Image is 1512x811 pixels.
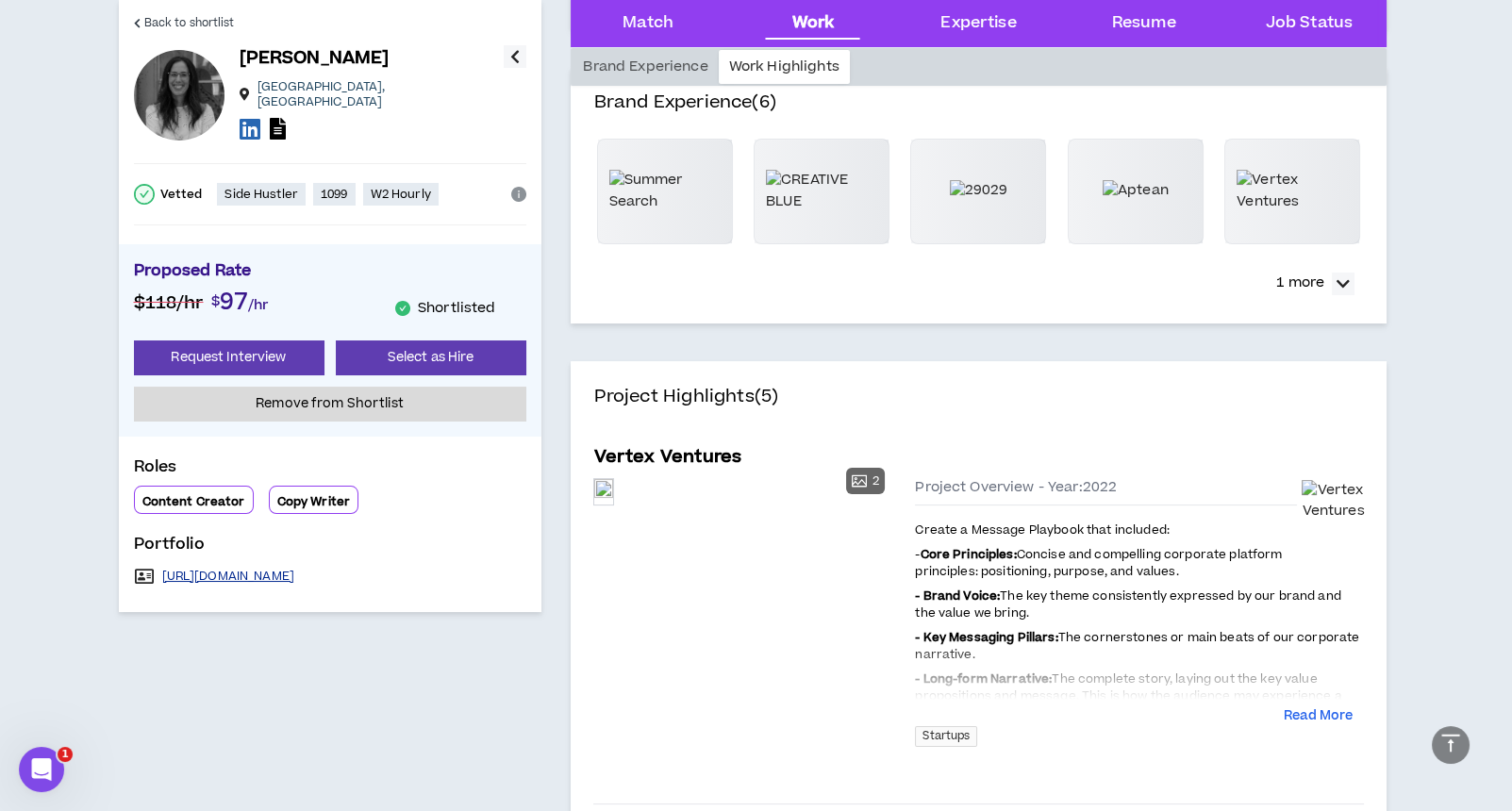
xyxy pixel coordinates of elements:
[920,546,1016,563] strong: Core Principles:
[1302,480,1364,522] img: Vertex Ventures
[240,45,390,72] p: [PERSON_NAME]
[915,588,1000,604] strong: - Brand Voice:
[1266,11,1353,36] div: Job Status
[134,387,526,422] button: Remove from Shortlist
[220,286,248,319] span: 97
[766,170,877,212] img: CREATIVE BLUE
[573,50,718,84] div: Brand Experience
[371,187,431,202] p: W2 Hourly
[134,259,526,288] p: Proposed Rate
[915,521,1363,540] p: Create a Message Playbook that included:
[915,726,977,747] span: Startups
[134,455,526,486] p: Roles
[1276,273,1324,293] p: 1 more
[792,11,835,36] div: Work
[511,187,526,202] span: info-circle
[142,494,245,509] p: Content Creator
[19,747,64,792] iframe: Intercom live chat
[593,384,1363,433] h4: Project Highlights (5)
[160,187,203,202] p: Vetted
[134,184,155,205] span: check-circle
[915,478,1117,497] span: Project Overview - Year: 2022
[144,14,235,32] span: Back to shortlist
[915,628,1363,665] p: The cornerstones or main beats of our corporate narrative.
[1439,732,1462,754] span: vertical-align-top
[134,533,526,563] p: Portfolio
[210,291,219,311] span: $
[1237,170,1348,212] img: Vertex Ventures
[248,295,269,315] span: /hr
[915,545,1363,582] p: - Concise and compelling corporate platform principles: positioning, purpose, and values.
[224,187,298,202] p: Side Hustler
[1284,707,1353,726] button: Read More
[336,340,526,375] button: Select as Hire
[277,494,351,509] p: Copy Writer
[1112,11,1176,36] div: Resume
[321,187,348,202] p: 1099
[719,50,850,84] div: Work Highlights
[395,301,410,316] span: check-circle
[593,90,1363,139] h4: Brand Experience (6)
[950,180,1008,201] img: 29029
[609,170,721,212] img: Summer Search
[58,747,73,762] span: 1
[915,587,1363,623] p: The key theme consistently expressed by our brand and the value we bring.
[134,290,204,316] span: $118 /hr
[162,569,295,584] a: [URL][DOMAIN_NAME]
[940,11,1016,36] div: Expertise
[258,79,504,109] p: [GEOGRAPHIC_DATA] , [GEOGRAPHIC_DATA]
[134,340,324,375] button: Request Interview
[593,444,741,471] h5: Vertex Ventures
[623,11,673,36] div: Match
[1267,267,1364,301] button: 1 more
[915,629,1057,646] strong: - Key Messaging Pillars:
[418,299,496,318] p: Shortlisted
[1103,180,1169,201] img: Aptean
[134,50,224,141] div: Ali C.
